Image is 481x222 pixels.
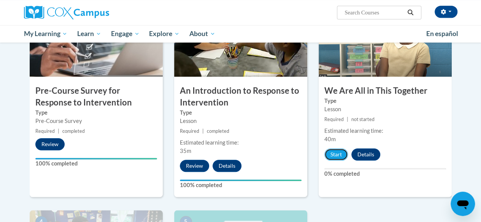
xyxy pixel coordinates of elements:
button: Review [35,138,65,150]
button: Search [405,8,416,17]
a: Cox Campus [24,6,161,19]
span: En español [426,30,458,38]
h3: Pre-Course Survey for Response to Intervention [30,85,163,109]
h3: We Are All in This Together [319,85,452,97]
span: completed [62,128,85,134]
span: | [347,117,348,122]
span: 35m [180,148,191,154]
span: About [189,29,215,38]
a: My Learning [19,25,73,43]
a: Learn [72,25,106,43]
h3: An Introduction to Response to Intervention [174,85,307,109]
span: Explore [149,29,179,38]
label: Type [324,97,446,105]
span: | [58,128,59,134]
span: not started [351,117,375,122]
input: Search Courses [344,8,405,17]
button: Start [324,148,348,161]
span: Required [180,128,199,134]
img: Cox Campus [24,6,109,19]
a: Explore [144,25,184,43]
span: Required [35,128,55,134]
div: Main menu [18,25,463,43]
div: Estimated learning time: [180,139,302,147]
span: My Learning [24,29,67,38]
div: Your progress [35,158,157,159]
span: | [202,128,204,134]
label: Type [35,109,157,117]
button: Details [351,148,380,161]
span: Learn [77,29,101,38]
span: Required [324,117,344,122]
button: Details [213,160,241,172]
div: Pre-Course Survey [35,117,157,125]
span: 40m [324,136,336,142]
label: Type [180,109,302,117]
button: Review [180,160,209,172]
div: Lesson [180,117,302,125]
a: Engage [106,25,144,43]
label: 0% completed [324,170,446,178]
button: Account Settings [435,6,457,18]
iframe: Button to launch messaging window [451,192,475,216]
label: 100% completed [180,181,302,189]
a: En español [421,26,463,42]
div: Lesson [324,105,446,113]
span: completed [207,128,229,134]
div: Estimated learning time: [324,127,446,135]
label: 100% completed [35,159,157,168]
a: About [184,25,220,43]
div: Your progress [180,179,302,181]
span: Engage [111,29,140,38]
